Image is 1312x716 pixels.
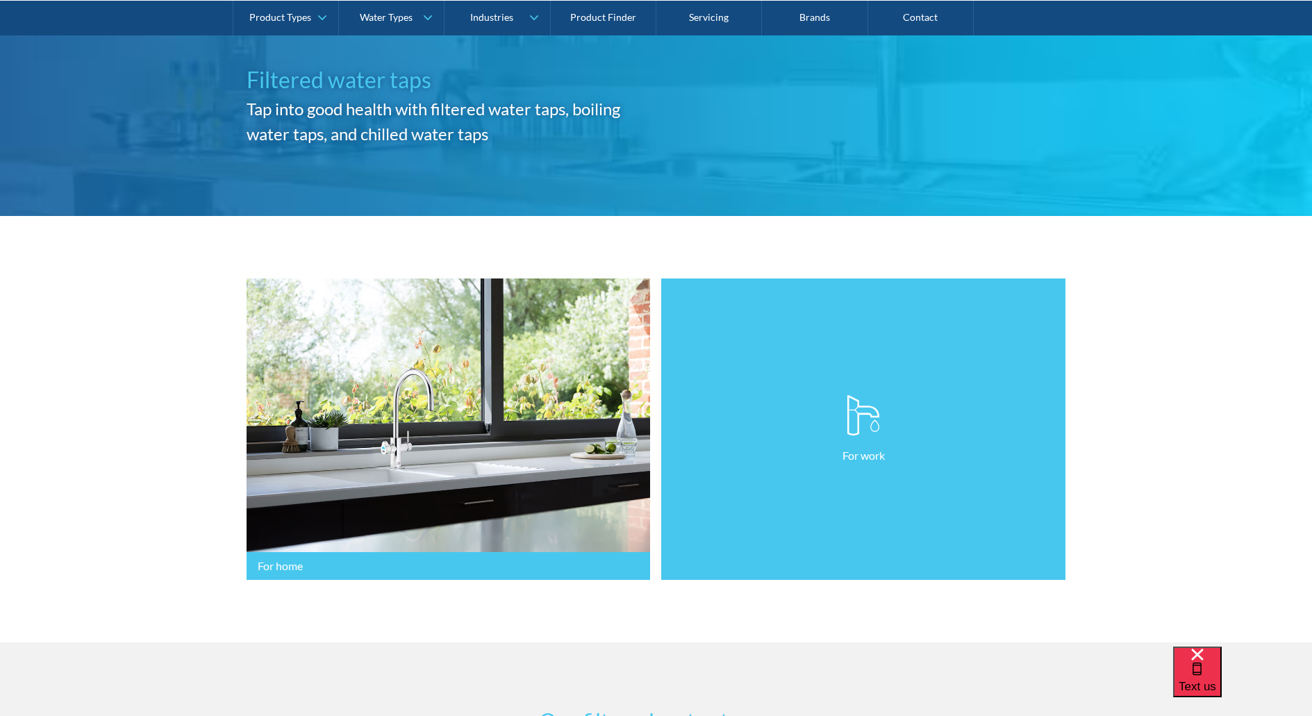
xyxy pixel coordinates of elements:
iframe: podium webchat widget bubble [1173,647,1312,716]
h2: Tap into good health with filtered water taps, boiling water taps, and chilled water taps [247,97,656,147]
a: For work [661,278,1065,581]
h1: Filtered water taps [247,63,656,97]
div: Water Types [360,11,413,23]
div: Industries [470,11,513,23]
p: For work [842,447,885,464]
div: Product Types [249,11,311,23]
